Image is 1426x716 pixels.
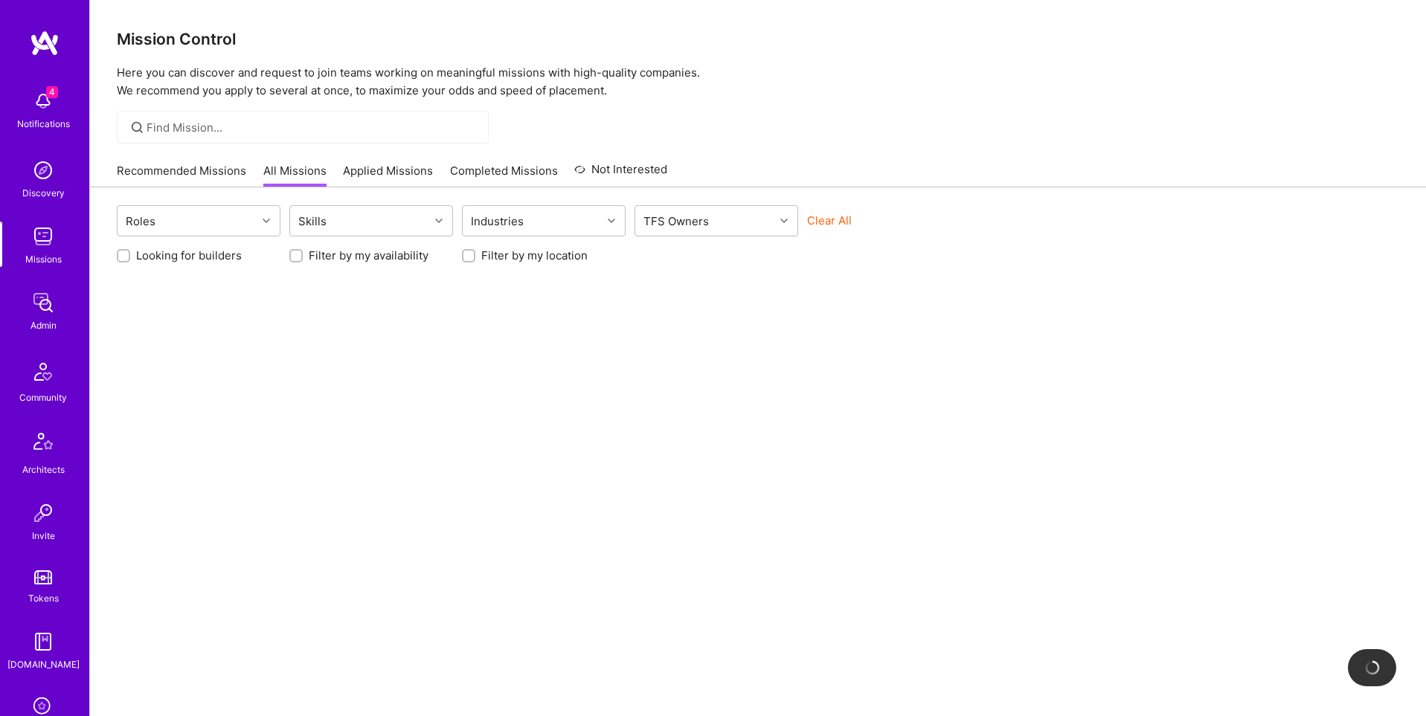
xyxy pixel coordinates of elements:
[147,120,478,135] input: Find Mission...
[28,627,58,657] img: guide book
[28,590,59,606] div: Tokens
[25,251,62,267] div: Missions
[129,119,146,136] i: icon SearchGrey
[309,248,428,263] label: Filter by my availability
[22,185,65,201] div: Discovery
[28,222,58,251] img: teamwork
[7,657,80,672] div: [DOMAIN_NAME]
[17,116,70,132] div: Notifications
[263,163,327,187] a: All Missions
[136,248,242,263] label: Looking for builders
[32,528,55,544] div: Invite
[640,210,713,232] div: TFS Owners
[25,354,61,390] img: Community
[28,288,58,317] img: admin teamwork
[807,213,852,228] button: Clear All
[295,210,330,232] div: Skills
[34,570,52,584] img: tokens
[117,163,246,187] a: Recommended Missions
[30,30,60,57] img: logo
[46,86,58,98] span: 4
[1365,660,1380,675] img: loading
[117,64,1399,100] p: Here you can discover and request to join teams working on meaningful missions with high-quality ...
[22,462,65,477] div: Architects
[435,217,443,225] i: icon Chevron
[608,217,615,225] i: icon Chevron
[263,217,270,225] i: icon Chevron
[28,155,58,185] img: discovery
[574,161,667,187] a: Not Interested
[122,210,159,232] div: Roles
[28,86,58,116] img: bell
[450,163,558,187] a: Completed Missions
[30,317,57,333] div: Admin
[343,163,433,187] a: Applied Missions
[19,390,67,405] div: Community
[25,426,61,462] img: Architects
[467,210,527,232] div: Industries
[780,217,788,225] i: icon Chevron
[117,30,1399,48] h3: Mission Control
[28,498,58,528] img: Invite
[481,248,588,263] label: Filter by my location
